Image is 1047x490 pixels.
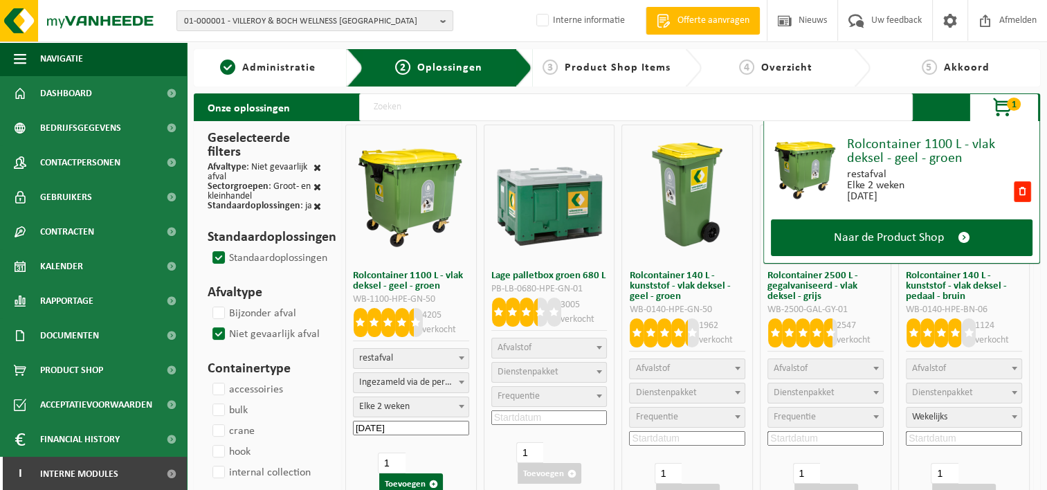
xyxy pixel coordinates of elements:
[208,201,300,211] span: Standaardoplossingen
[208,282,321,303] h3: Afvaltype
[40,388,152,422] span: Acceptatievoorwaarden
[767,271,884,302] h3: Rolcontainer 2500 L - gegalvaniseerd - vlak deksel - grijs
[242,62,316,73] span: Administratie
[208,182,313,201] div: : Groot- en kleinhandel
[655,463,682,484] input: 1
[709,60,844,76] a: 4Overzicht
[208,359,321,379] h3: Containertype
[208,201,312,213] div: : ja
[40,76,92,111] span: Dashboard
[534,10,625,31] label: Interne informatie
[635,388,696,398] span: Dienstenpakket
[629,305,745,315] div: WB-0140-HPE-GN-50
[359,93,913,121] input: Zoeken
[674,14,753,28] span: Offerte aanvragen
[210,303,296,324] label: Bijzonder afval
[565,62,671,73] span: Product Shop Items
[944,62,990,73] span: Akkoord
[491,271,608,281] h3: Lage palletbox groen 680 L
[761,62,812,73] span: Overzicht
[906,271,1022,302] h3: Rolcontainer 140 L - kunststof - vlak deksel - pedaal - bruin
[353,421,469,435] input: Startdatum
[210,462,311,483] label: internal collection
[767,431,884,446] input: Startdatum
[543,60,558,75] span: 3
[194,93,304,121] h2: Onze oplossingen
[847,138,1032,165] div: Rolcontainer 1100 L - vlak deksel - geel - groen
[635,412,677,422] span: Frequentie
[40,422,120,457] span: Financial History
[906,305,1022,315] div: WB-0140-HPE-BN-06
[837,318,884,347] p: 2547 verkocht
[877,60,1033,76] a: 5Akkoord
[969,93,1039,121] button: 1
[498,343,531,353] span: Afvalstof
[698,318,745,347] p: 1962 verkocht
[912,363,946,374] span: Afvalstof
[40,318,99,353] span: Documenten
[774,388,835,398] span: Dienstenpakket
[210,379,283,400] label: accessoiries
[352,136,470,253] img: WB-1100-HPE-GN-50
[774,363,808,374] span: Afvalstof
[906,431,1022,446] input: Startdatum
[40,42,83,76] span: Navigatie
[422,308,469,337] p: 4205 verkocht
[767,305,884,315] div: WB-2500-GAL-GY-01
[208,163,313,182] div: : Niet gevaarlijk afval
[922,60,937,75] span: 5
[906,407,1022,428] span: Wekelijks
[629,271,745,302] h3: Rolcontainer 140 L - kunststof - vlak deksel - geel - groen
[628,136,746,253] img: WB-0140-HPE-GN-50
[354,373,468,392] span: Ingezameld via de perswagen (SP-M-000001)
[395,60,410,75] span: 2
[220,60,235,75] span: 1
[208,181,268,192] span: Sectorgroepen
[635,363,669,374] span: Afvalstof
[771,219,1032,256] a: Naar de Product Shop
[498,391,540,401] span: Frequentie
[353,295,469,305] div: WB-1100-HPE-GN-50
[40,353,103,388] span: Product Shop
[516,442,543,463] input: 1
[834,230,944,245] span: Naar de Product Shop
[353,397,469,417] span: Elke 2 weken
[975,318,1022,347] p: 1124 verkocht
[208,227,321,248] h3: Standaardoplossingen
[210,248,327,269] label: Standaardoplossingen
[629,431,745,446] input: Startdatum
[40,215,94,249] span: Contracten
[210,442,251,462] label: hook
[774,412,816,422] span: Frequentie
[491,136,608,253] img: PB-LB-0680-HPE-GN-01
[184,11,435,32] span: 01-000001 - VILLEROY & BOCH WELLNESS [GEOGRAPHIC_DATA]
[210,421,255,442] label: crane
[210,324,320,345] label: Niet gevaarlijk afval
[646,7,760,35] a: Offerte aanvragen
[912,388,973,398] span: Dienstenpakket
[40,111,121,145] span: Bedrijfsgegevens
[793,463,820,484] input: 1
[847,180,904,191] div: Elke 2 weken
[40,284,93,318] span: Rapportage
[210,400,248,421] label: bulk
[491,410,608,425] input: Startdatum
[353,372,469,393] span: Ingezameld via de perswagen (SP-M-000001)
[847,191,904,202] div: [DATE]
[40,180,92,215] span: Gebruikers
[40,145,120,180] span: Contactpersonen
[378,453,405,473] input: 1
[1007,98,1021,111] span: 1
[208,128,321,163] h3: Geselecteerde filters
[354,397,468,417] span: Elke 2 weken
[539,60,674,76] a: 3Product Shop Items
[417,62,482,73] span: Oplossingen
[498,367,558,377] span: Dienstenpakket
[374,60,505,76] a: 2Oplossingen
[739,60,754,75] span: 4
[354,349,468,368] span: restafval
[491,284,608,294] div: PB-LB-0680-HPE-GN-01
[847,169,904,180] div: restafval
[561,298,608,327] p: 3005 verkocht
[201,60,336,76] a: 1Administratie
